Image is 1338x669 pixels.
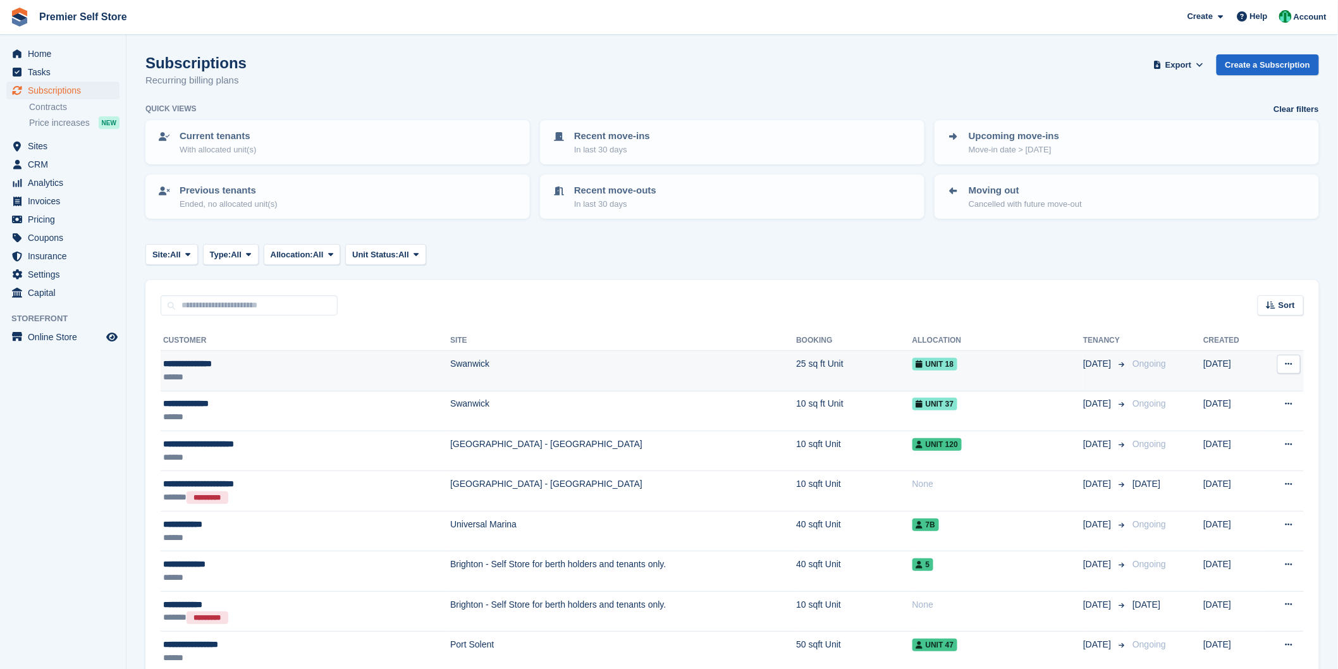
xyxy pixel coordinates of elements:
[34,6,132,27] a: Premier Self Store
[352,249,398,261] span: Unit Status:
[450,351,796,391] td: Swanwick
[1165,59,1191,71] span: Export
[1083,598,1114,611] span: [DATE]
[1132,359,1166,369] span: Ongoing
[180,144,256,156] p: With allocated unit(s)
[1083,558,1114,571] span: [DATE]
[912,358,958,371] span: Unit 18
[541,121,923,163] a: Recent move-ins In last 30 days
[912,438,962,451] span: Unit 120
[28,328,104,346] span: Online Store
[231,249,242,261] span: All
[6,247,120,265] a: menu
[1083,518,1114,531] span: [DATE]
[11,312,126,325] span: Storefront
[1132,519,1166,529] span: Ongoing
[210,249,231,261] span: Type:
[28,192,104,210] span: Invoices
[450,431,796,470] td: [GEOGRAPHIC_DATA] - [GEOGRAPHIC_DATA]
[936,121,1318,163] a: Upcoming move-ins Move-in date > [DATE]
[936,176,1318,218] a: Moving out Cancelled with future move-out
[450,591,796,632] td: Brighton - Self Store for berth holders and tenants only.
[1151,54,1206,75] button: Export
[969,198,1082,211] p: Cancelled with future move-out
[28,247,104,265] span: Insurance
[145,244,198,265] button: Site: All
[1203,351,1261,391] td: [DATE]
[28,63,104,81] span: Tasks
[1132,398,1166,408] span: Ongoing
[29,117,90,129] span: Price increases
[1203,331,1261,351] th: Created
[912,639,958,651] span: Unit 47
[161,331,450,351] th: Customer
[541,176,923,218] a: Recent move-outs In last 30 days
[1083,331,1127,351] th: Tenancy
[796,431,912,470] td: 10 sqft Unit
[28,82,104,99] span: Subscriptions
[450,331,796,351] th: Site
[28,284,104,302] span: Capital
[345,244,426,265] button: Unit Status: All
[574,198,656,211] p: In last 30 days
[912,398,958,410] span: Unit 37
[6,156,120,173] a: menu
[147,121,529,163] a: Current tenants With allocated unit(s)
[28,266,104,283] span: Settings
[796,591,912,632] td: 10 sqft Unit
[1083,357,1114,371] span: [DATE]
[313,249,324,261] span: All
[28,45,104,63] span: Home
[28,137,104,155] span: Sites
[1132,479,1160,489] span: [DATE]
[6,211,120,228] a: menu
[969,129,1059,144] p: Upcoming move-ins
[180,129,256,144] p: Current tenants
[450,511,796,551] td: Universal Marina
[28,211,104,228] span: Pricing
[6,266,120,283] a: menu
[29,116,120,130] a: Price increases NEW
[104,329,120,345] a: Preview store
[1250,10,1268,23] span: Help
[6,284,120,302] a: menu
[147,176,529,218] a: Previous tenants Ended, no allocated unit(s)
[99,116,120,129] div: NEW
[28,174,104,192] span: Analytics
[1203,471,1261,512] td: [DATE]
[574,144,650,156] p: In last 30 days
[1203,551,1261,591] td: [DATE]
[145,54,247,71] h1: Subscriptions
[912,558,934,571] span: 5
[796,511,912,551] td: 40 sqft Unit
[796,331,912,351] th: Booking
[450,551,796,591] td: Brighton - Self Store for berth holders and tenants only.
[6,328,120,346] a: menu
[1083,397,1114,410] span: [DATE]
[796,351,912,391] td: 25 sq ft Unit
[450,391,796,431] td: Swanwick
[264,244,341,265] button: Allocation: All
[6,192,120,210] a: menu
[203,244,259,265] button: Type: All
[28,156,104,173] span: CRM
[1132,639,1166,649] span: Ongoing
[912,519,939,531] span: 7b
[170,249,181,261] span: All
[1132,599,1160,610] span: [DATE]
[912,598,1084,611] div: None
[152,249,170,261] span: Site:
[1188,10,1213,23] span: Create
[796,471,912,512] td: 10 sqft Unit
[28,229,104,247] span: Coupons
[969,144,1059,156] p: Move-in date > [DATE]
[180,198,278,211] p: Ended, no allocated unit(s)
[398,249,409,261] span: All
[1203,431,1261,470] td: [DATE]
[574,129,650,144] p: Recent move-ins
[180,183,278,198] p: Previous tenants
[1294,11,1327,23] span: Account
[796,391,912,431] td: 10 sq ft Unit
[6,82,120,99] a: menu
[145,73,247,88] p: Recurring billing plans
